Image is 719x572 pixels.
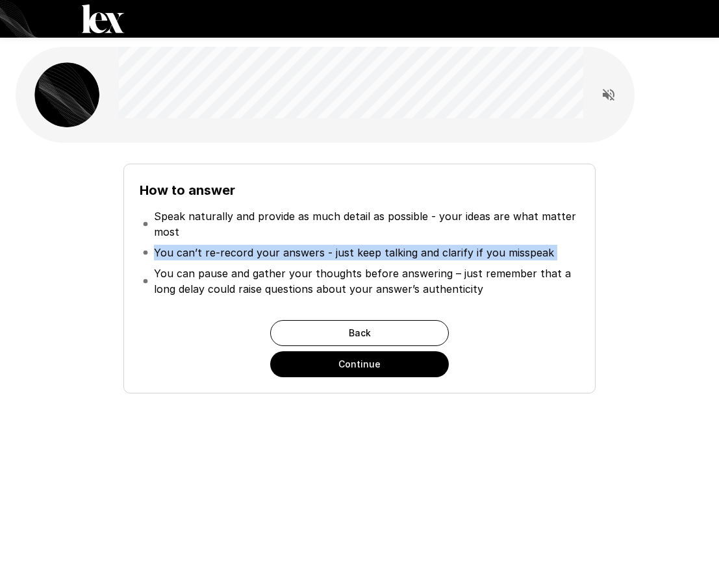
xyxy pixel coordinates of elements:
p: You can pause and gather your thoughts before answering – just remember that a long delay could r... [154,266,577,297]
button: Back [270,320,449,346]
img: lex_avatar2.png [34,62,99,127]
b: How to answer [140,182,235,198]
p: You can’t re-record your answers - just keep talking and clarify if you misspeak [154,245,554,260]
button: Continue [270,351,449,377]
p: Speak naturally and provide as much detail as possible - your ideas are what matter most [154,208,577,240]
button: Read questions aloud [596,82,622,108]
